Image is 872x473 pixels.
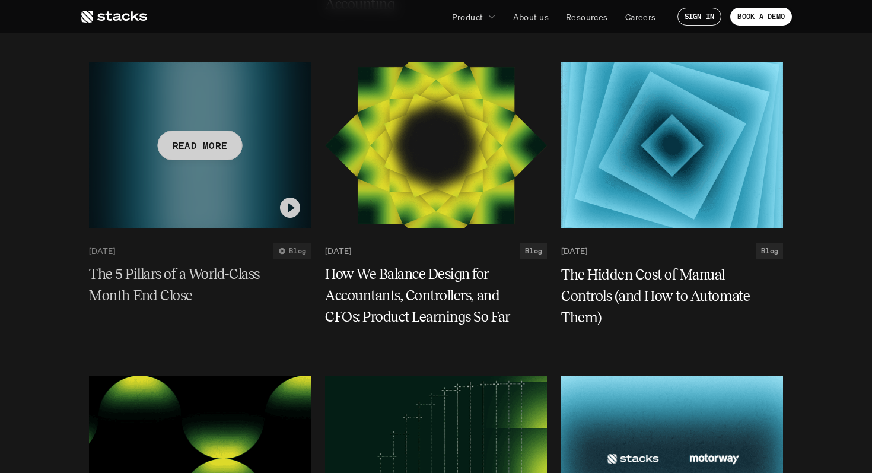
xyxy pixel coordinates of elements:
[561,246,587,256] p: [DATE]
[761,247,778,255] h2: Blog
[89,62,311,228] a: READ MORE
[325,264,533,328] h5: How We Balance Design for Accountants, Controllers, and CFOs: Product Learnings So Far
[89,264,297,307] h5: The 5 Pillars of a World-Class Month-End Close
[737,12,785,21] p: BOOK A DEMO
[289,247,306,255] h2: Blog
[452,11,483,23] p: Product
[618,6,663,27] a: Careers
[561,264,783,328] a: The Hidden Cost of Manual Controls (and How to Automate Them)
[677,8,722,26] a: SIGN IN
[525,247,542,255] h2: Blog
[685,12,715,21] p: SIGN IN
[625,11,656,23] p: Careers
[325,243,547,259] a: [DATE]Blog
[566,11,608,23] p: Resources
[89,243,311,259] a: [DATE]Blog
[506,6,556,27] a: About us
[325,246,351,256] p: [DATE]
[559,6,615,27] a: Resources
[89,264,311,307] a: The 5 Pillars of a World-Class Month-End Close
[89,246,115,256] p: [DATE]
[178,53,229,63] a: Privacy Policy
[325,264,547,328] a: How We Balance Design for Accountants, Controllers, and CFOs: Product Learnings So Far
[561,243,783,259] a: [DATE]Blog
[561,264,769,328] h5: The Hidden Cost of Manual Controls (and How to Automate Them)
[730,8,792,26] a: BOOK A DEMO
[173,137,228,154] p: READ MORE
[513,11,549,23] p: About us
